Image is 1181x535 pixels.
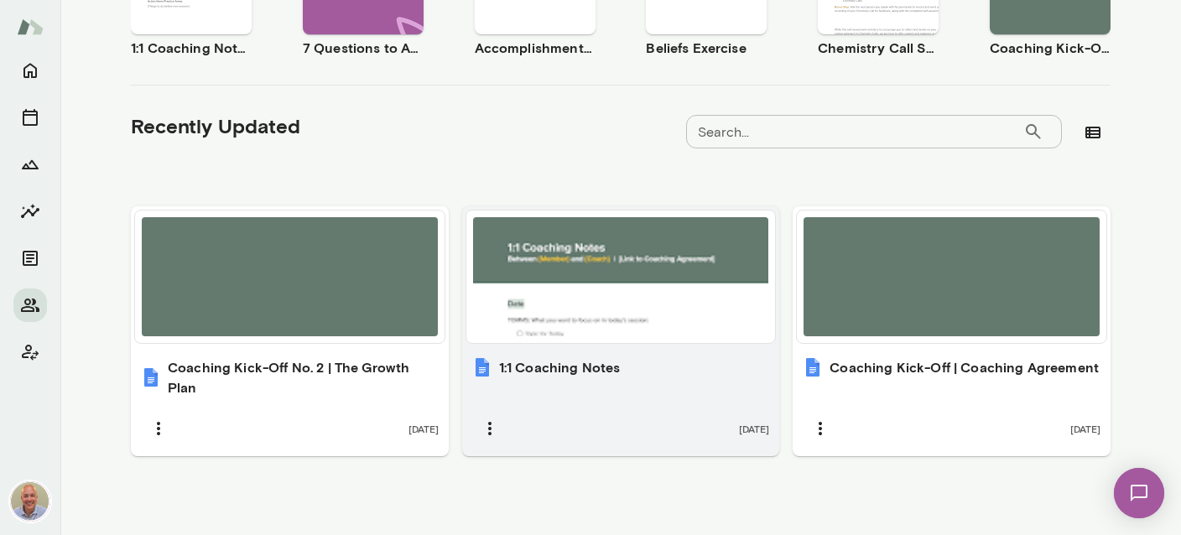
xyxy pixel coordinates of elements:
[131,112,300,139] h5: Recently Updated
[13,335,47,369] button: Client app
[303,38,424,58] h6: 7 Questions to Achieving Your Goals
[472,357,492,377] img: 1:1 Coaching Notes
[408,422,439,435] span: [DATE]
[499,357,621,377] h6: 1:1 Coaching Notes
[475,38,596,58] h6: Accomplishment Tracker
[13,195,47,228] button: Insights
[1070,422,1100,435] span: [DATE]
[13,54,47,87] button: Home
[13,148,47,181] button: Growth Plan
[803,357,823,377] img: Coaching Kick-Off | Coaching Agreement
[646,38,767,58] h6: Beliefs Exercise
[818,38,939,58] h6: Chemistry Call Self-Assessment [Coaches only]
[830,357,1099,377] h6: Coaching Kick-Off | Coaching Agreement
[168,357,439,397] h6: Coaching Kick-Off No. 2 | The Growth Plan
[739,422,769,435] span: [DATE]
[13,288,47,322] button: Members
[141,367,161,387] img: Coaching Kick-Off No. 2 | The Growth Plan
[10,481,50,522] img: Marc Friedman
[17,11,44,43] img: Mento
[13,101,47,134] button: Sessions
[131,38,252,58] h6: 1:1 Coaching Notes
[990,38,1111,58] h6: Coaching Kick-Off | Coaching Agreement
[13,242,47,275] button: Documents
